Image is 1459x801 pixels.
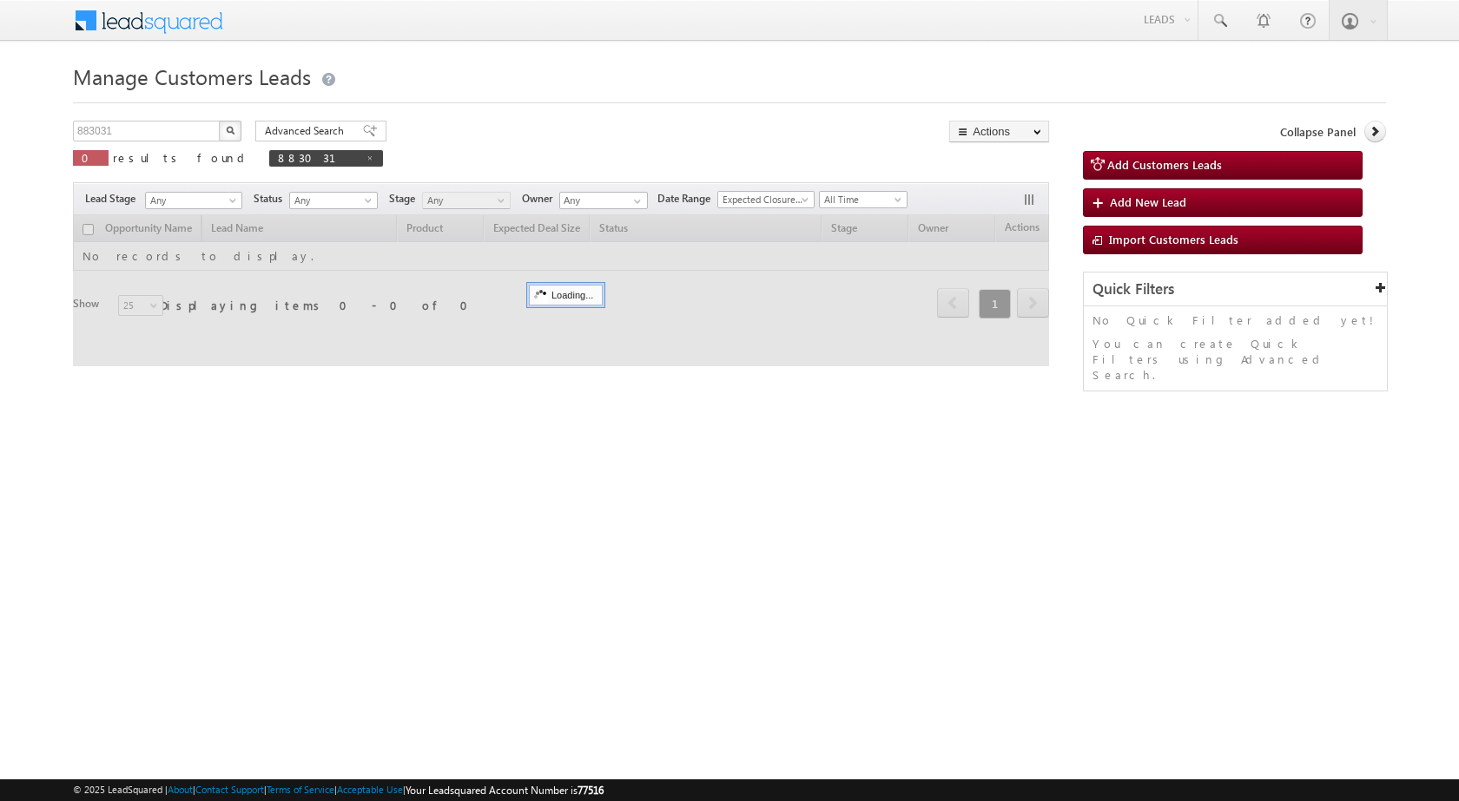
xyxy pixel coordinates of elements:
[254,191,289,207] span: Status
[406,784,604,797] span: Your Leadsquared Account Number is
[168,784,193,795] a: About
[85,191,142,207] span: Lead Stage
[578,784,604,797] span: 77516
[624,193,646,210] a: Show All Items
[226,126,234,135] img: Search
[195,784,264,795] a: Contact Support
[146,193,236,208] span: Any
[1110,194,1186,209] span: Add New Lead
[559,192,648,209] input: Type to Search
[113,150,251,165] span: results found
[1109,232,1238,246] span: Import Customers Leads
[290,193,373,208] span: Any
[718,192,809,207] span: Expected Closure Date
[529,285,603,305] div: Loading...
[949,121,1049,142] button: Actions
[1093,336,1378,383] p: You can create Quick Filters using Advanced Search.
[278,150,357,165] span: 883031
[145,192,242,209] a: Any
[820,192,902,207] span: All Time
[1107,157,1222,172] span: Add Customers Leads
[267,784,334,795] a: Terms of Service
[423,193,505,208] span: Any
[82,150,100,165] span: 0
[522,191,559,207] span: Owner
[337,784,403,795] a: Acceptable Use
[422,192,511,209] a: Any
[1280,124,1356,140] span: Collapse Panel
[389,191,422,207] span: Stage
[265,123,349,139] span: Advanced Search
[1084,272,1387,306] div: Quick Filters
[73,62,311,90] span: Manage Customers Leads
[1093,312,1378,328] p: No Quick Filter added yet!
[73,782,604,798] span: © 2025 LeadSquared | | | | |
[819,191,908,208] a: All Time
[289,192,378,209] a: Any
[717,191,815,208] a: Expected Closure Date
[657,191,717,207] span: Date Range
